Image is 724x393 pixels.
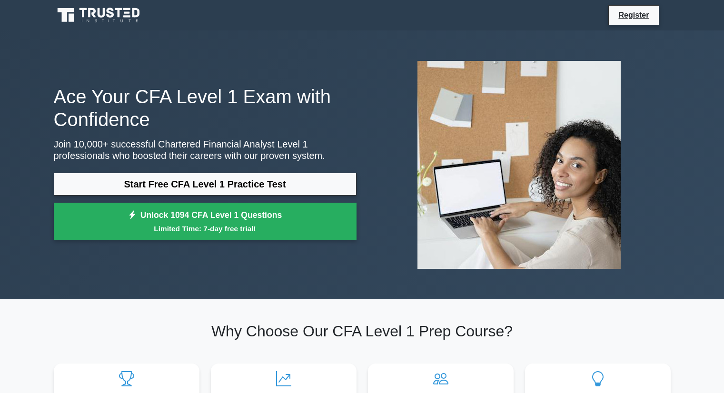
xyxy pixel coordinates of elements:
h2: Why Choose Our CFA Level 1 Prep Course? [54,322,671,340]
h1: Ace Your CFA Level 1 Exam with Confidence [54,85,357,131]
a: Unlock 1094 CFA Level 1 QuestionsLimited Time: 7-day free trial! [54,203,357,241]
p: Join 10,000+ successful Chartered Financial Analyst Level 1 professionals who boosted their caree... [54,138,357,161]
a: Start Free CFA Level 1 Practice Test [54,173,357,196]
small: Limited Time: 7-day free trial! [66,223,345,234]
a: Register [613,9,655,21]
